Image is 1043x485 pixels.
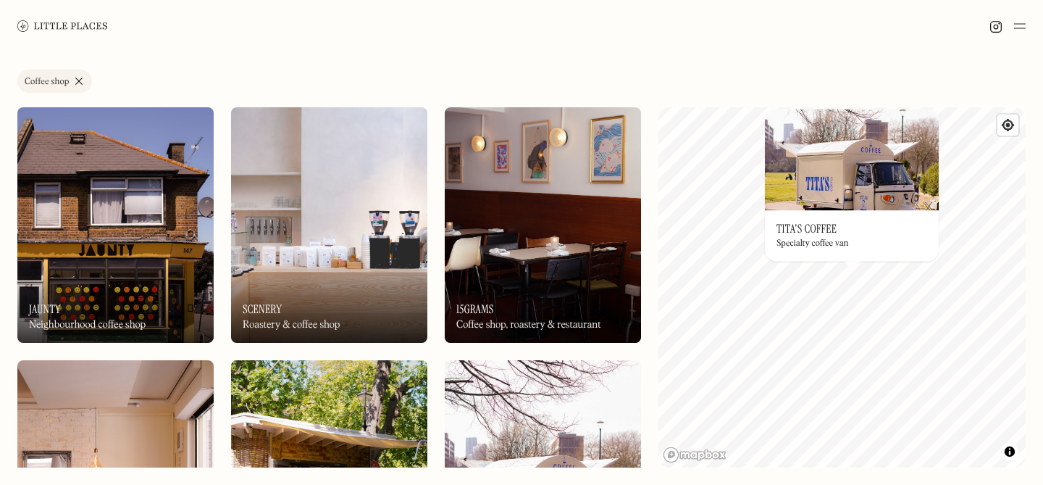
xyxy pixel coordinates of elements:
[17,107,214,343] a: JauntyJauntyJauntyNeighbourhood coffee shop
[231,107,427,343] img: Scenery
[997,115,1018,136] button: Find my location
[1005,444,1014,460] span: Toggle attribution
[765,109,939,261] a: Tita's CoffeeTita's CoffeeTita's CoffeeSpecialty coffee van
[456,319,601,331] div: Coffee shop, roastery & restaurant
[776,239,848,249] div: Specialty coffee van
[776,222,837,236] h3: Tita's Coffee
[456,302,493,316] h3: 15grams
[765,109,939,210] img: Tita's Coffee
[25,78,69,86] div: Coffee shop
[231,107,427,343] a: SceneryScenerySceneryRoastery & coffee shop
[243,302,282,316] h3: Scenery
[663,447,726,463] a: Mapbox homepage
[1001,443,1018,460] button: Toggle attribution
[243,319,340,331] div: Roastery & coffee shop
[29,319,146,331] div: Neighbourhood coffee shop
[29,302,61,316] h3: Jaunty
[445,107,641,343] img: 15grams
[658,107,1026,468] canvas: Map
[17,70,92,93] a: Coffee shop
[445,107,641,343] a: 15grams15grams15gramsCoffee shop, roastery & restaurant
[17,107,214,343] img: Jaunty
